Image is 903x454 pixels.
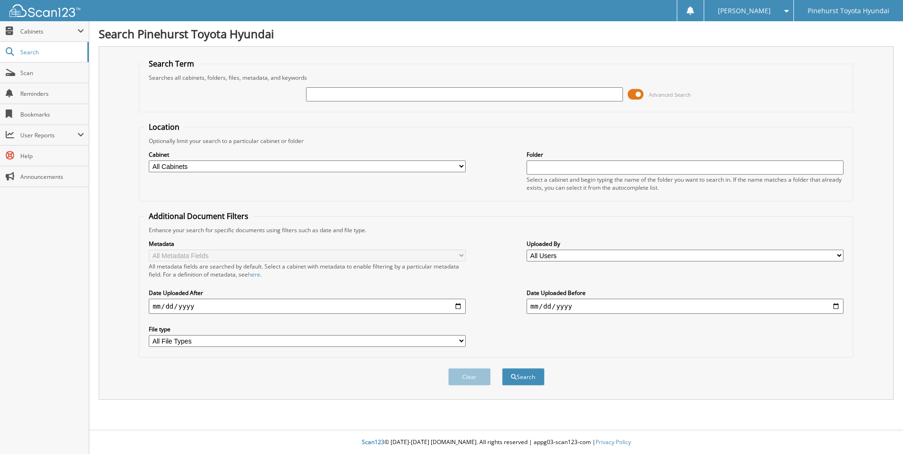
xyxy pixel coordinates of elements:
[20,90,84,98] span: Reminders
[144,226,848,234] div: Enhance your search for specific documents using filters such as date and file type.
[718,8,771,14] span: [PERSON_NAME]
[20,69,84,77] span: Scan
[149,240,466,248] label: Metadata
[144,74,848,82] div: Searches all cabinets, folders, files, metadata, and keywords
[527,240,843,248] label: Uploaded By
[89,431,903,454] div: © [DATE]-[DATE] [DOMAIN_NAME]. All rights reserved | appg03-scan123-com |
[20,152,84,160] span: Help
[20,48,83,56] span: Search
[149,151,466,159] label: Cabinet
[149,262,466,278] div: All metadata fields are searched by default. Select a cabinet with metadata to enable filtering b...
[527,289,843,297] label: Date Uploaded Before
[448,368,491,386] button: Clear
[9,4,80,17] img: scan123-logo-white.svg
[149,299,466,314] input: start
[527,176,843,192] div: Select a cabinet and begin typing the name of the folder you want to search in. If the name match...
[502,368,545,386] button: Search
[20,110,84,118] span: Bookmarks
[20,173,84,181] span: Announcements
[99,26,894,42] h1: Search Pinehurst Toyota Hyundai
[527,299,843,314] input: end
[596,438,631,446] a: Privacy Policy
[149,325,466,333] label: File type
[149,289,466,297] label: Date Uploaded After
[144,137,848,145] div: Optionally limit your search to a particular cabinet or folder
[808,8,889,14] span: Pinehurst Toyota Hyundai
[20,131,77,139] span: User Reports
[248,270,260,278] a: here
[20,27,77,35] span: Cabinets
[144,122,184,132] legend: Location
[649,91,691,98] span: Advanced Search
[856,409,903,454] iframe: Chat Widget
[144,59,199,69] legend: Search Term
[144,211,253,221] legend: Additional Document Filters
[527,151,843,159] label: Folder
[362,438,384,446] span: Scan123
